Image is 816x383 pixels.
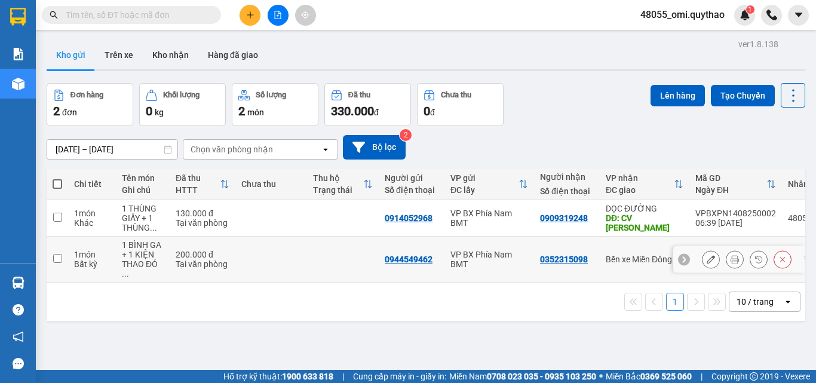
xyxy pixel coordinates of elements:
div: Số lượng [256,91,286,99]
div: VP gửi [450,173,519,183]
span: Miền Nam [449,370,596,383]
span: notification [13,331,24,342]
span: 2 [238,104,245,118]
span: copyright [750,372,758,381]
div: 1 BÌNH GA + 1 KIỆN THAO ĐỎ + + 1 BẾP GA [122,240,164,278]
div: Khác [74,218,110,228]
span: ... [150,223,157,232]
span: ⚪️ [599,374,603,379]
span: search [50,11,58,19]
button: Tạo Chuyến [711,85,775,106]
span: đơn [62,108,77,117]
div: Người nhận [540,172,594,182]
button: Hàng đã giao [198,41,268,69]
div: VP nhận [606,173,674,183]
div: VPBXPN1408250002 [695,209,776,218]
div: Bến xe Miền Đông [606,255,683,264]
button: Trên xe [95,41,143,69]
img: warehouse-icon [12,78,24,90]
div: Tại văn phòng [176,259,229,269]
span: caret-down [793,10,804,20]
button: caret-down [788,5,809,26]
div: Khối lượng [163,91,200,99]
button: Số lượng2món [232,83,318,126]
button: Kho gửi [47,41,95,69]
img: warehouse-icon [12,277,24,289]
div: Tại văn phòng [176,218,229,228]
div: Đơn hàng [70,91,103,99]
input: Tìm tên, số ĐT hoặc mã đơn [66,8,207,22]
li: Quý Thảo [6,6,173,29]
button: Đã thu330.000đ [324,83,411,126]
input: Select a date range. [47,140,177,159]
span: 330.000 [331,104,374,118]
div: Chưa thu [441,91,471,99]
div: Đã thu [348,91,370,99]
div: 0352315098 [540,255,588,264]
svg: open [783,297,793,307]
strong: 0369 525 060 [640,372,692,381]
span: món [247,108,264,117]
div: Trạng thái [313,185,363,195]
span: kg [155,108,164,117]
div: Chưa thu [241,179,301,189]
div: 1 món [74,209,110,218]
span: đ [430,108,435,117]
sup: 1 [746,5,754,14]
button: 1 [666,293,684,311]
span: Miền Bắc [606,370,692,383]
strong: 0708 023 035 - 0935 103 250 [487,372,596,381]
img: logo-vxr [10,8,26,26]
img: icon-new-feature [740,10,750,20]
th: Toggle SortBy [170,168,235,200]
div: VP BX Phía Nam BMT [450,250,528,269]
svg: open [321,145,330,154]
strong: 1900 633 818 [282,372,333,381]
span: 1 [748,5,752,14]
div: VP BX Phía Nam BMT [450,209,528,228]
button: Khối lượng0kg [139,83,226,126]
li: VP DỌC ĐƯỜNG [82,51,159,64]
button: plus [240,5,260,26]
span: aim [301,11,309,19]
div: Ghi chú [122,185,164,195]
div: 0944549462 [385,255,432,264]
th: Toggle SortBy [307,168,379,200]
span: Hỗ trợ kỹ thuật: [223,370,333,383]
div: HTTT [176,185,220,195]
div: Người gửi [385,173,438,183]
button: Đơn hàng2đơn [47,83,133,126]
div: Đã thu [176,173,220,183]
th: Toggle SortBy [444,168,534,200]
span: 0 [424,104,430,118]
span: 48055_omi.quythao [631,7,734,22]
div: ĐC lấy [450,185,519,195]
span: file-add [274,11,282,19]
span: ... [122,269,129,278]
span: question-circle [13,304,24,315]
div: Sửa đơn hàng [702,250,720,268]
div: 10 / trang [737,296,774,308]
div: Mã GD [695,173,766,183]
div: Chọn văn phòng nhận [191,143,273,155]
div: 06:39 [DATE] [695,218,776,228]
th: Toggle SortBy [600,168,689,200]
img: phone-icon [766,10,777,20]
span: environment [6,79,14,88]
span: plus [246,11,254,19]
span: | [342,370,344,383]
div: 0914052968 [385,213,432,223]
div: 1 món [74,250,110,259]
span: 2 [53,104,60,118]
div: Số điện thoại [540,186,594,196]
button: Chưa thu0đ [417,83,504,126]
div: ver 1.8.138 [738,38,778,51]
div: Số điện thoại [385,185,438,195]
span: | [701,370,703,383]
div: DỌC ĐƯỜNG [606,204,683,213]
div: Thu hộ [313,173,363,183]
sup: 2 [400,129,412,141]
button: aim [295,5,316,26]
div: ĐC giao [606,185,674,195]
button: Bộ lọc [343,135,406,160]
